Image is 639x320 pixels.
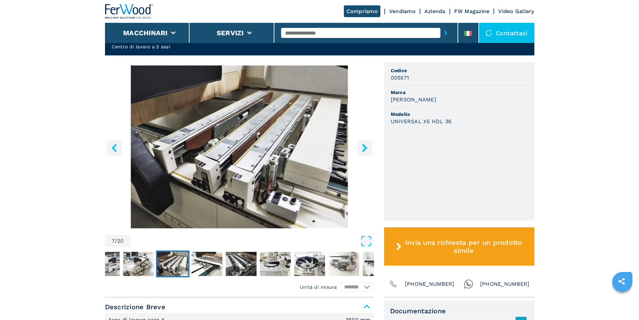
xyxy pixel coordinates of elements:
div: Contattaci [479,23,534,43]
a: sharethis [613,273,630,290]
button: Macchinari [123,29,168,37]
img: Whatsapp [464,279,473,289]
img: 1d654e266edd086f2e3fab7a581e9d2e [191,252,222,276]
iframe: Chat [610,290,634,315]
img: 95376a95614366213652d879b42e8813 [225,252,256,276]
h2: Centro di lavoro a 5 assi [112,43,273,50]
img: a21b0c86777b51eab30b98165f447c2e [157,252,188,276]
img: 97b911208b7a37db58a020d0bbaec0ee [294,252,325,276]
span: / [115,238,117,244]
button: left-button [107,140,122,155]
a: Azienda [424,8,445,14]
button: Servizi [217,29,244,37]
img: Ferwood [105,4,153,19]
a: Compriamo [344,5,380,17]
span: Marca [391,89,528,96]
img: Contattaci [486,30,492,36]
div: Go to Slide 7 [105,65,374,228]
button: Go to Slide 5 [87,250,121,277]
button: Go to Slide 7 [156,250,189,277]
span: Descrizione Breve [105,301,374,313]
span: 7 [112,238,115,244]
button: Open Fullscreen [132,235,372,247]
span: [PHONE_NUMBER] [405,279,455,289]
h3: UNIVERSAL X5 HDL 36 [391,118,452,125]
button: Go to Slide 10 [258,250,292,277]
span: Modello [391,111,528,118]
a: FW Magazine [454,8,490,14]
span: Invia una richiesta per un prodotto simile [404,238,523,255]
button: Invia una richiesta per un prodotto simile [384,227,534,266]
img: 92df683f454ea42dde15cda11290abda [123,252,154,276]
span: 20 [117,238,124,244]
span: [PHONE_NUMBER] [480,279,530,289]
img: 9264d200e97d6c6fc0fa70a94e538de6 [328,252,359,276]
em: Unità di misura [300,284,337,290]
span: Documentazione [390,307,528,315]
button: Go to Slide 13 [361,250,394,277]
h3: 005571 [391,74,409,82]
button: submit-button [440,25,451,41]
img: Centro di lavoro a 5 assi MORBIDELLI UNIVERSAL X5 HDL 36 [105,65,374,228]
img: 19d6b563f87fd14cee1bff3f42456ac7 [260,252,290,276]
button: Go to Slide 12 [327,250,360,277]
button: right-button [357,140,372,155]
a: Vendiamo [389,8,416,14]
button: Go to Slide 11 [292,250,326,277]
a: Video Gallery [498,8,534,14]
img: febba77bcc5ad3f308024c49de3dd7cc [89,252,119,276]
span: Codice [391,67,528,74]
button: Go to Slide 9 [224,250,258,277]
button: Go to Slide 8 [190,250,223,277]
button: Go to Slide 6 [121,250,155,277]
img: Phone [389,279,398,289]
h3: [PERSON_NAME] [391,96,436,103]
img: 85db64b116125976c08f77b96b3478d4 [362,252,393,276]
